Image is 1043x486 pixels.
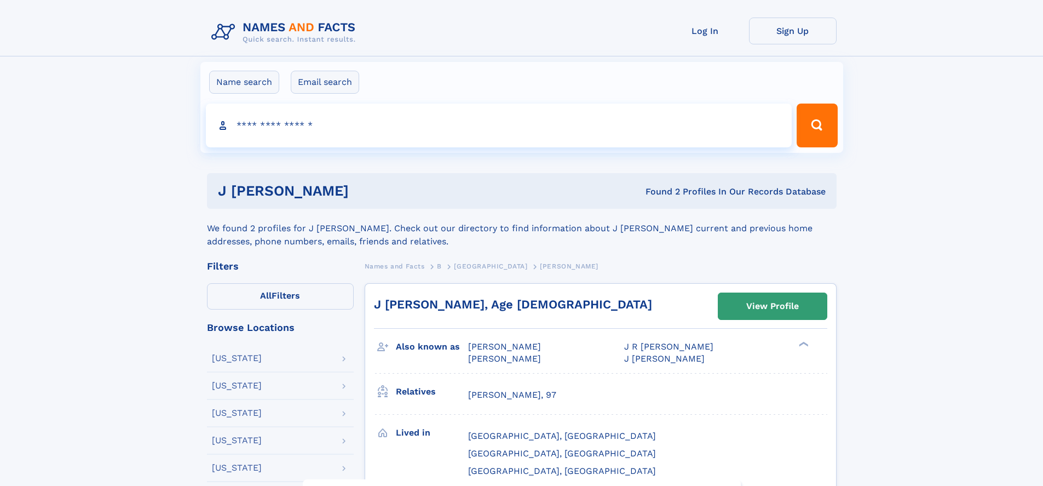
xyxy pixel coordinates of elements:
[207,283,354,310] label: Filters
[437,262,442,270] span: B
[796,341,809,348] div: ❯
[468,389,556,401] a: [PERSON_NAME], 97
[468,353,541,364] span: [PERSON_NAME]
[207,209,837,248] div: We found 2 profiles for J [PERSON_NAME]. Check out our directory to find information about J [PER...
[437,259,442,273] a: B
[291,71,359,94] label: Email search
[212,409,262,418] div: [US_STATE]
[207,323,354,333] div: Browse Locations
[218,184,497,198] h1: J [PERSON_NAME]
[468,448,656,459] span: [GEOGRAPHIC_DATA], [GEOGRAPHIC_DATA]
[540,262,598,270] span: [PERSON_NAME]
[212,464,262,472] div: [US_STATE]
[212,354,262,363] div: [US_STATE]
[746,294,799,319] div: View Profile
[212,436,262,445] div: [US_STATE]
[468,341,541,352] span: [PERSON_NAME]
[661,18,749,44] a: Log In
[454,259,527,273] a: [GEOGRAPHIC_DATA]
[468,431,656,441] span: [GEOGRAPHIC_DATA], [GEOGRAPHIC_DATA]
[454,262,527,270] span: [GEOGRAPHIC_DATA]
[396,382,468,401] h3: Relatives
[206,104,792,147] input: search input
[718,293,827,319] a: View Profile
[497,186,826,198] div: Found 2 Profiles In Our Records Database
[374,298,652,311] a: J [PERSON_NAME], Age [DEMOGRAPHIC_DATA]
[207,261,354,271] div: Filters
[624,353,705,364] span: J [PERSON_NAME]
[468,466,656,476] span: [GEOGRAPHIC_DATA], [GEOGRAPHIC_DATA]
[396,424,468,442] h3: Lived in
[624,341,713,352] span: J R [PERSON_NAME]
[797,104,837,147] button: Search Button
[207,18,365,47] img: Logo Names and Facts
[396,338,468,356] h3: Also known as
[212,381,262,390] div: [US_STATE]
[365,259,425,273] a: Names and Facts
[209,71,279,94] label: Name search
[260,290,272,301] span: All
[749,18,837,44] a: Sign Up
